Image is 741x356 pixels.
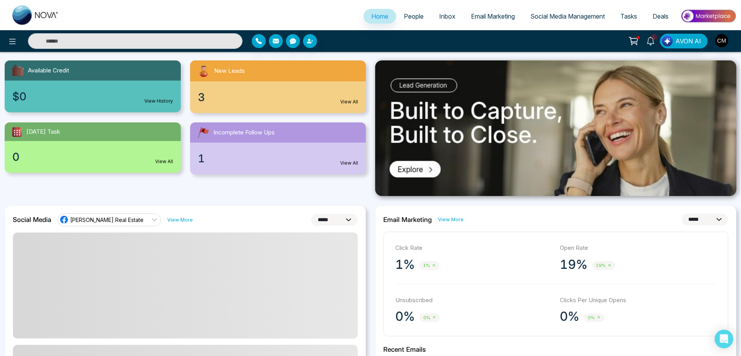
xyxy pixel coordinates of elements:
[584,313,604,322] span: 0%
[198,150,205,167] span: 1
[213,128,275,137] span: Incomplete Follow Ups
[653,12,668,20] span: Deals
[419,261,440,270] span: 1%
[144,98,173,105] a: View History
[396,9,431,24] a: People
[560,296,717,305] p: Clicks Per Unique Opens
[12,149,19,165] span: 0
[383,346,728,353] h2: Recent Emails
[196,126,210,139] img: followUps.svg
[560,309,579,324] p: 0%
[675,36,701,46] span: AVON AI
[375,60,736,196] img: .
[715,330,733,348] div: Open Intercom Messenger
[214,67,245,76] span: New Leads
[419,313,440,322] span: 0%
[198,89,205,105] span: 3
[560,244,717,253] p: Open Rate
[530,12,605,20] span: Social Media Management
[651,34,658,41] span: 1
[613,9,645,24] a: Tasks
[26,127,60,136] span: [DATE] Task
[715,34,728,47] img: User Avatar
[560,257,587,272] p: 19%
[371,12,388,20] span: Home
[340,160,358,167] a: View All
[28,66,69,75] span: Available Credit
[395,244,552,253] p: Click Rate
[680,7,736,25] img: Market-place.gif
[383,216,432,224] h2: Email Marketing
[463,9,523,24] a: Email Marketing
[431,9,463,24] a: Inbox
[395,257,415,272] p: 1%
[155,158,173,165] a: View All
[12,5,59,25] img: Nova CRM Logo
[471,12,515,20] span: Email Marketing
[185,122,371,174] a: Incomplete Follow Ups1View All
[70,216,144,224] span: [PERSON_NAME] Real Estate
[340,98,358,105] a: View All
[196,64,211,78] img: newLeads.svg
[523,9,613,24] a: Social Media Management
[11,126,23,138] img: todayTask.svg
[620,12,637,20] span: Tasks
[364,9,396,24] a: Home
[438,216,464,223] a: View More
[395,309,415,324] p: 0%
[645,9,676,24] a: Deals
[11,64,25,77] img: availableCredit.svg
[12,88,26,105] span: $0
[662,36,673,46] img: Lead Flow
[13,216,51,224] h2: Social Media
[439,12,455,20] span: Inbox
[167,216,193,224] a: View More
[404,12,424,20] span: People
[660,34,708,48] button: AVON AI
[592,261,615,270] span: 19%
[185,60,371,113] a: New Leads3View All
[395,296,552,305] p: Unsubscribed
[641,34,660,47] a: 1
